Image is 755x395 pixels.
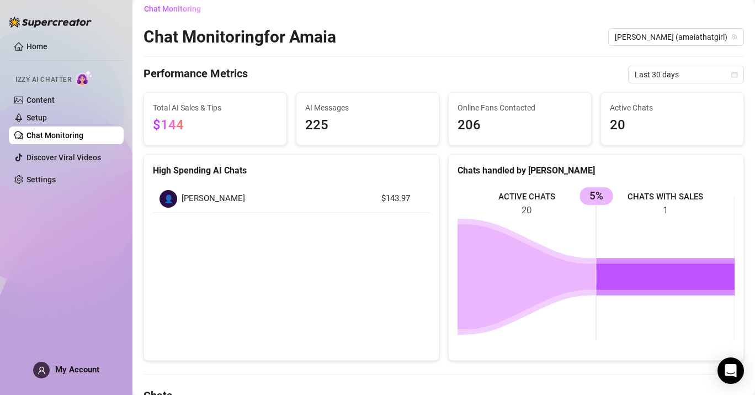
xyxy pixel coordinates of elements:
span: $144 [153,117,184,133]
div: 👤 [159,190,177,208]
span: Last 30 days [635,66,737,83]
span: AI Messages [305,102,430,114]
div: High Spending AI Chats [153,164,430,177]
span: Izzy AI Chatter [15,75,71,85]
span: [PERSON_NAME] [182,192,245,206]
span: calendar [731,71,738,78]
img: AI Chatter [76,70,93,86]
div: Open Intercom Messenger [717,357,744,384]
span: 20 [610,115,735,136]
article: $143.97 [381,192,423,206]
span: Online Fans Contacted [458,102,582,114]
a: Settings [26,175,56,184]
span: team [731,34,738,40]
h2: Chat Monitoring for Amaia [143,27,336,48]
span: 225 [305,115,430,136]
span: My Account [55,365,99,375]
a: Setup [26,113,47,122]
a: Discover Viral Videos [26,153,101,162]
span: 206 [458,115,582,136]
h4: Performance Metrics [143,66,248,83]
span: Total AI Sales & Tips [153,102,278,114]
a: Home [26,42,47,51]
span: Amaia (amaiathatgirl) [615,29,737,45]
a: Chat Monitoring [26,131,83,140]
span: Chat Monitoring [144,4,201,13]
span: user [38,366,46,375]
a: Content [26,96,55,104]
img: logo-BBDzfeDw.svg [9,17,92,28]
div: Chats handled by [PERSON_NAME] [458,164,735,177]
span: Active Chats [610,102,735,114]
